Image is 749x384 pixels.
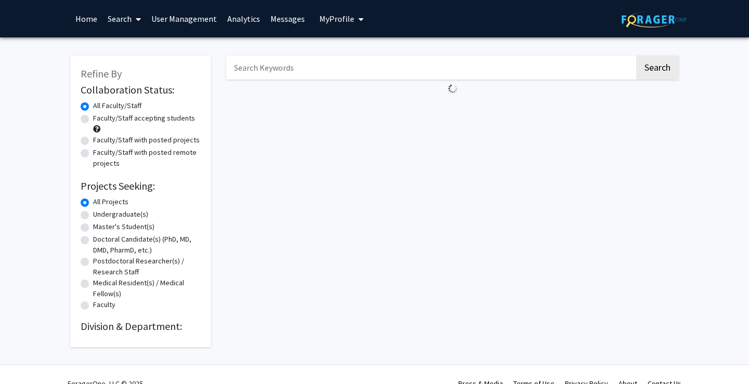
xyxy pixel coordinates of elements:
[70,1,102,37] a: Home
[636,56,679,80] button: Search
[93,234,200,256] label: Doctoral Candidate(s) (PhD, MD, DMD, PharmD, etc.)
[81,320,200,333] h2: Division & Department:
[265,1,310,37] a: Messages
[93,277,200,299] label: Medical Resident(s) / Medical Fellow(s)
[81,180,200,192] h2: Projects Seeking:
[93,299,115,310] label: Faculty
[444,80,462,98] img: Loading
[226,56,635,80] input: Search Keywords
[93,100,141,111] label: All Faculty/Staff
[93,135,200,145] label: Faculty/Staff with posted projects
[226,98,679,122] nav: Page navigation
[222,1,265,37] a: Analytics
[93,113,195,124] label: Faculty/Staff accepting students
[93,256,200,277] label: Postdoctoral Researcher(s) / Research Staff
[81,67,122,80] span: Refine By
[93,209,148,220] label: Undergraduate(s)
[622,11,687,28] img: ForagerOne Logo
[146,1,222,37] a: User Management
[319,14,354,24] span: My Profile
[81,84,200,96] h2: Collaboration Status:
[93,196,128,207] label: All Projects
[93,147,200,169] label: Faculty/Staff with posted remote projects
[93,221,154,232] label: Master's Student(s)
[102,1,146,37] a: Search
